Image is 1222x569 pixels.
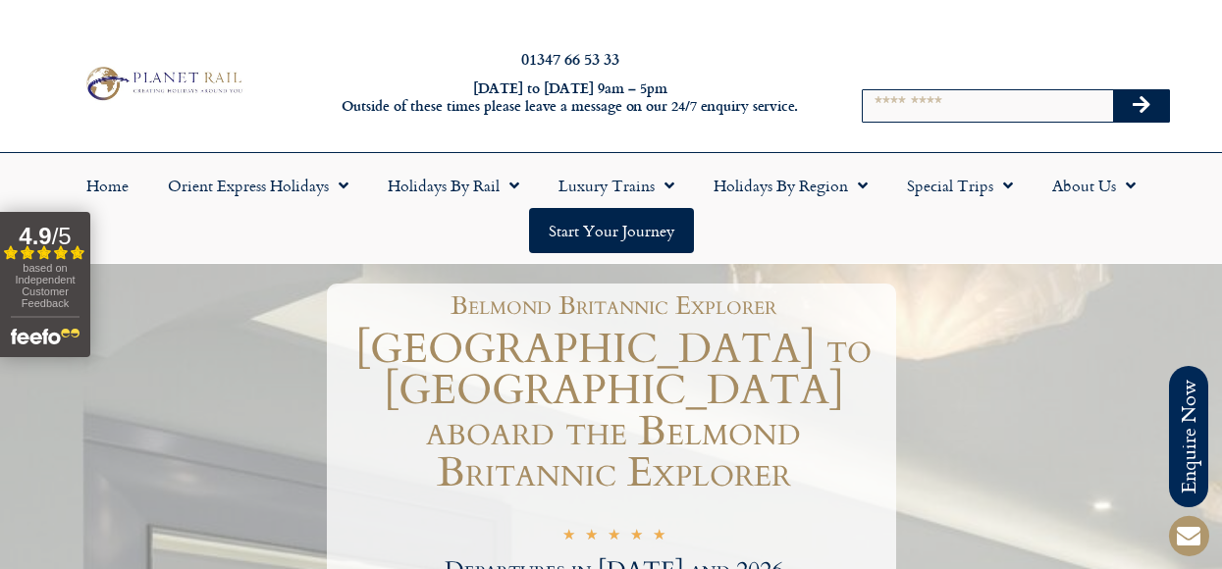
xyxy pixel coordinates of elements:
[608,528,620,546] i: ☆
[653,528,665,546] i: ☆
[331,79,810,116] h6: [DATE] to [DATE] 9am – 5pm Outside of these times please leave a message on our 24/7 enquiry serv...
[694,163,887,208] a: Holidays by Region
[80,63,246,103] img: Planet Rail Train Holidays Logo
[1033,163,1155,208] a: About Us
[529,208,694,253] a: Start your Journey
[368,163,539,208] a: Holidays by Rail
[562,528,575,546] i: ☆
[1113,90,1170,122] button: Search
[630,528,643,546] i: ☆
[67,163,148,208] a: Home
[10,163,1212,253] nav: Menu
[342,293,886,319] h1: Belmond Britannic Explorer
[332,329,896,493] h1: [GEOGRAPHIC_DATA] to [GEOGRAPHIC_DATA] aboard the Belmond Britannic Explorer
[148,163,368,208] a: Orient Express Holidays
[562,526,665,546] div: 5/5
[887,163,1033,208] a: Special Trips
[585,528,598,546] i: ☆
[539,163,694,208] a: Luxury Trains
[521,47,619,70] a: 01347 66 53 33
